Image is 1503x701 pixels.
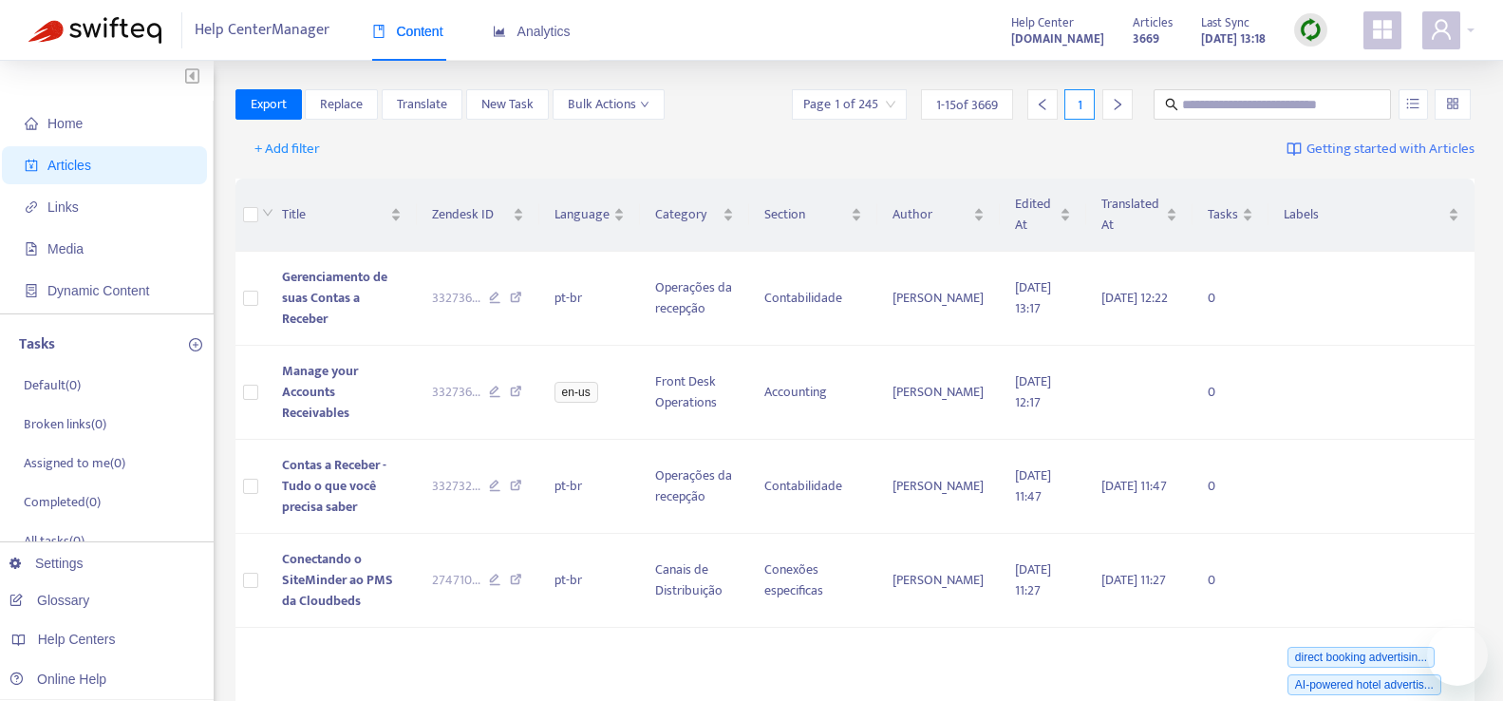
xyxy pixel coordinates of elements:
[254,138,320,161] span: + Add filter
[1036,98,1049,111] span: left
[749,440,876,534] td: Contabilidade
[25,242,38,256] span: file-image
[432,570,480,591] span: 274710 ...
[9,672,106,687] a: Online Help
[1015,370,1051,413] span: [DATE] 12:17
[1371,18,1394,41] span: appstore
[1000,179,1086,252] th: Edited At
[1015,559,1051,601] span: [DATE] 11:27
[764,204,846,225] span: Section
[1287,142,1302,157] img: image-link
[432,382,480,403] span: 332736 ...
[1193,179,1268,252] th: Tasks
[28,17,161,44] img: Swifteq
[38,632,116,647] span: Help Centers
[382,89,462,120] button: Translate
[554,204,610,225] span: Language
[282,548,393,612] span: Conectando o SiteMinder ao PMS da Cloudbeds
[493,24,571,39] span: Analytics
[1427,625,1488,686] iframe: Button to launch messaging window
[640,100,649,109] span: down
[1284,204,1444,225] span: Labels
[47,241,84,256] span: Media
[251,94,287,115] span: Export
[539,179,640,252] th: Language
[47,199,79,215] span: Links
[432,476,480,497] span: 332732 ...
[417,179,539,252] th: Zendesk ID
[1101,287,1168,309] span: [DATE] 12:22
[481,94,534,115] span: New Task
[877,179,1001,252] th: Author
[466,89,549,120] button: New Task
[9,556,84,571] a: Settings
[282,204,386,225] span: Title
[1111,98,1124,111] span: right
[282,360,358,424] span: Manage your Accounts Receivables
[1086,179,1193,252] th: Translated At
[25,284,38,297] span: container
[1101,194,1162,236] span: Translated At
[9,593,89,608] a: Glossary
[877,346,1001,440] td: [PERSON_NAME]
[749,179,876,252] th: Section
[25,117,38,130] span: home
[1133,28,1159,49] strong: 3669
[640,346,750,440] td: Front Desk Operations
[1201,12,1249,33] span: Last Sync
[554,382,598,403] span: en-us
[24,492,101,512] p: Completed ( 0 )
[189,338,202,351] span: plus-circle
[282,266,387,330] span: Gerenciamento de suas Contas a Receber
[372,25,385,38] span: book
[305,89,378,120] button: Replace
[1406,97,1419,110] span: unordered-list
[877,440,1001,534] td: [PERSON_NAME]
[1133,12,1173,33] span: Articles
[1011,28,1104,49] a: [DOMAIN_NAME]
[1287,674,1441,695] span: AI-powered hotel advertis...
[1165,98,1178,111] span: search
[432,288,480,309] span: 332736 ...
[262,207,273,218] span: down
[1306,139,1475,161] span: Getting started with Articles
[1201,28,1266,49] strong: [DATE] 13:18
[1193,252,1268,346] td: 0
[936,95,998,115] span: 1 - 15 of 3669
[24,531,85,551] p: All tasks ( 0 )
[1015,276,1051,319] span: [DATE] 13:17
[892,204,970,225] span: Author
[1193,440,1268,534] td: 0
[640,179,750,252] th: Category
[47,158,91,173] span: Articles
[1430,18,1453,41] span: user
[655,204,720,225] span: Category
[640,252,750,346] td: Operações da recepção
[195,12,329,48] span: Help Center Manager
[1287,134,1475,164] a: Getting started with Articles
[397,94,447,115] span: Translate
[19,333,55,356] p: Tasks
[539,534,640,628] td: pt-br
[1011,12,1074,33] span: Help Center
[539,440,640,534] td: pt-br
[24,453,125,473] p: Assigned to me ( 0 )
[47,283,149,298] span: Dynamic Content
[1064,89,1095,120] div: 1
[553,89,665,120] button: Bulk Actionsdown
[1193,534,1268,628] td: 0
[877,534,1001,628] td: [PERSON_NAME]
[1101,569,1166,591] span: [DATE] 11:27
[24,414,106,434] p: Broken links ( 0 )
[749,534,876,628] td: Conexões especificas
[432,204,509,225] span: Zendesk ID
[282,454,386,518] span: Contas a Receber - Tudo o que você precisa saber
[493,25,506,38] span: area-chart
[1015,194,1056,236] span: Edited At
[1399,89,1428,120] button: unordered-list
[1101,475,1167,497] span: [DATE] 11:47
[47,116,83,131] span: Home
[1193,346,1268,440] td: 0
[640,440,750,534] td: Operações da recepção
